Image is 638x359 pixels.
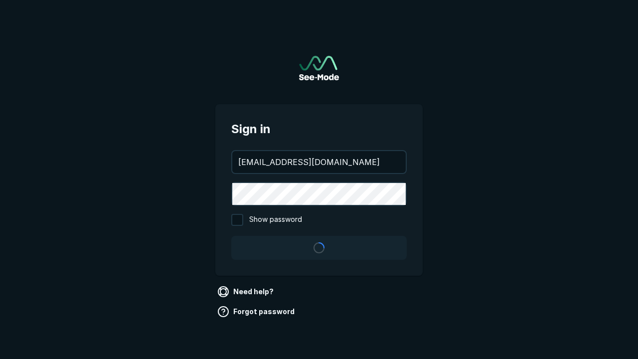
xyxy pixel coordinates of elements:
input: your@email.com [232,151,406,173]
span: Show password [249,214,302,226]
img: See-Mode Logo [299,56,339,80]
a: Forgot password [215,304,299,320]
a: Go to sign in [299,56,339,80]
span: Sign in [231,120,407,138]
a: Need help? [215,284,278,300]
